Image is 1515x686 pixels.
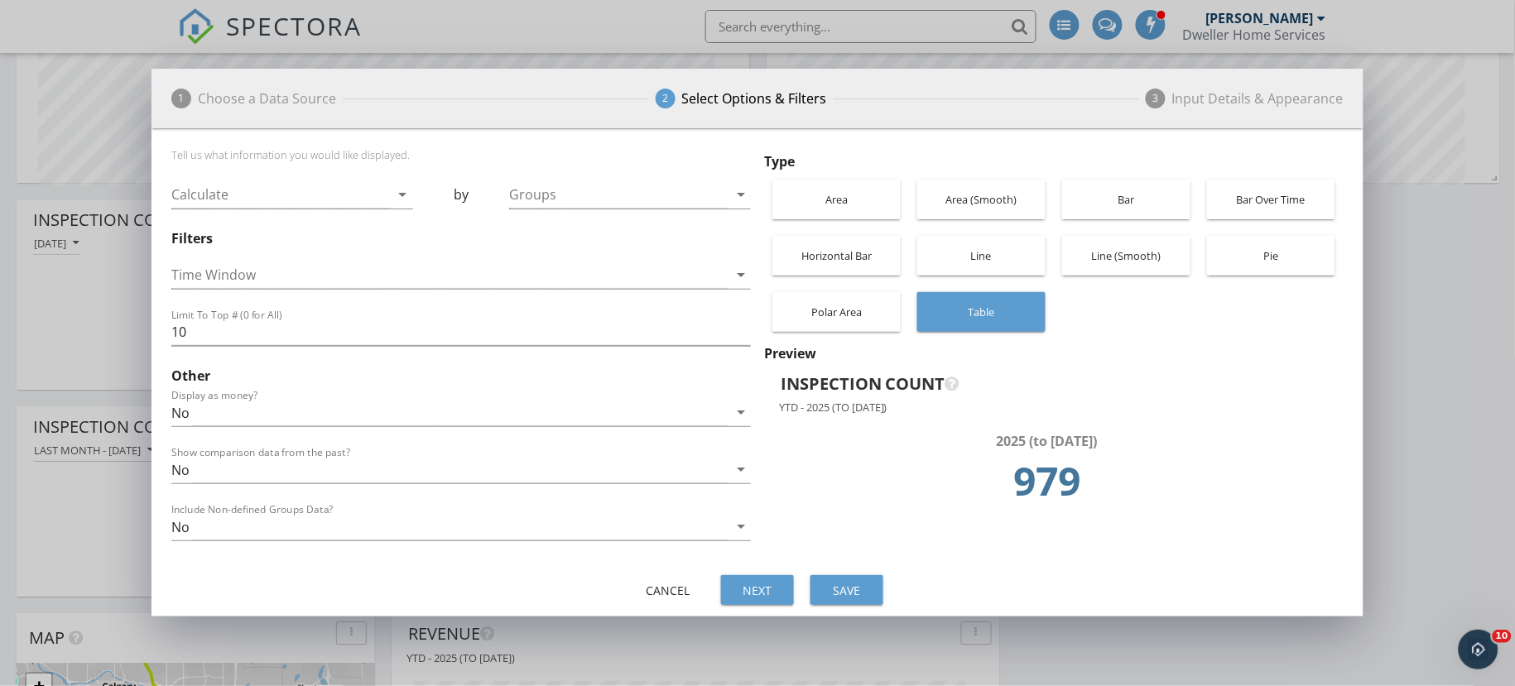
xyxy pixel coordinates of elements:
[824,582,870,599] div: Save
[171,228,751,248] div: Filters
[171,319,751,346] input: Limit To Top # (0 for All)
[926,180,1037,219] div: Area (Smooth)
[734,582,781,599] div: Next
[731,402,751,422] i: arrow_drop_down
[731,185,751,204] i: arrow_drop_down
[1070,180,1182,219] div: Bar
[1215,180,1327,219] div: Bar Over Time
[645,582,691,599] div: Cancel
[764,151,1344,171] div: Type
[171,463,190,477] div: No
[786,451,1309,520] td: 979
[656,89,676,108] span: 2
[781,180,892,219] div: Area
[393,185,413,204] i: arrow_drop_down
[171,148,751,168] div: Tell us what information you would like displayed.
[171,366,751,386] div: Other
[1215,236,1327,276] div: Pie
[731,459,751,479] i: arrow_drop_down
[413,168,510,225] div: by
[1070,236,1182,276] div: Line (Smooth)
[810,575,883,605] button: Save
[926,236,1037,276] div: Line
[171,89,191,108] span: 1
[1172,89,1344,108] div: Input Details & Appearance
[1493,630,1512,643] span: 10
[731,265,751,285] i: arrow_drop_down
[781,292,892,332] div: Polar Area
[781,372,1298,396] div: Inspection Count
[632,575,705,605] button: Cancel
[198,89,336,108] div: Choose a Data Source
[764,343,1344,363] div: Preview
[721,575,794,605] button: Next
[1459,630,1498,669] iframe: Intercom live chat
[682,89,827,108] div: Select Options & Filters
[926,292,1037,332] div: Table
[1146,89,1166,108] span: 3
[786,431,1309,451] div: 2025 (to [DATE])
[171,405,190,420] div: No
[731,516,751,536] i: arrow_drop_down
[171,520,190,535] div: No
[781,236,892,276] div: Horizontal Bar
